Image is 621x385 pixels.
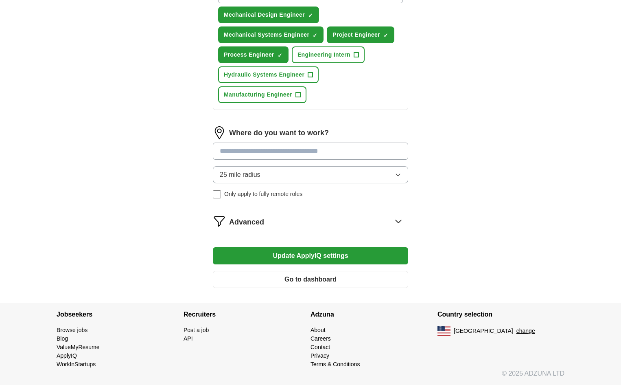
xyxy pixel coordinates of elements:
a: About [310,327,326,333]
button: Engineering Intern [292,46,365,63]
img: filter [213,215,226,228]
span: Only apply to fully remote roles [224,190,302,198]
button: Project Engineer✓ [327,26,394,43]
span: Mechanical Systems Engineer [224,31,309,39]
a: ApplyIQ [57,352,77,359]
span: Process Engineer [224,51,274,59]
span: Engineering Intern [297,51,350,59]
button: Mechanical Design Engineer✓ [218,7,319,23]
span: ✓ [313,32,317,39]
span: 25 mile radius [220,170,260,180]
button: Manufacturing Engineer [218,86,306,103]
span: Mechanical Design Engineer [224,11,305,19]
a: Terms & Conditions [310,361,360,367]
span: [GEOGRAPHIC_DATA] [454,327,513,335]
button: Update ApplyIQ settings [213,247,408,264]
span: Hydraulic Systems Engineer [224,70,304,79]
a: Blog [57,335,68,342]
div: © 2025 ADZUNA LTD [50,369,571,385]
img: US flag [437,326,450,336]
span: Advanced [229,217,264,228]
a: Privacy [310,352,329,359]
h4: Country selection [437,303,564,326]
img: location.png [213,126,226,139]
input: Only apply to fully remote roles [213,190,221,198]
span: Project Engineer [332,31,380,39]
a: Post a job [184,327,209,333]
a: WorkInStartups [57,361,96,367]
a: Browse jobs [57,327,87,333]
span: ✓ [308,12,313,19]
label: Where do you want to work? [229,128,329,139]
span: Manufacturing Engineer [224,90,292,99]
button: change [516,327,535,335]
button: Process Engineer✓ [218,46,289,63]
span: ✓ [278,52,282,59]
span: ✓ [383,32,388,39]
button: Go to dashboard [213,271,408,288]
a: ValueMyResume [57,344,100,350]
a: Careers [310,335,331,342]
button: Mechanical Systems Engineer✓ [218,26,324,43]
button: 25 mile radius [213,166,408,183]
button: Hydraulic Systems Engineer [218,66,319,83]
a: Contact [310,344,330,350]
a: API [184,335,193,342]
